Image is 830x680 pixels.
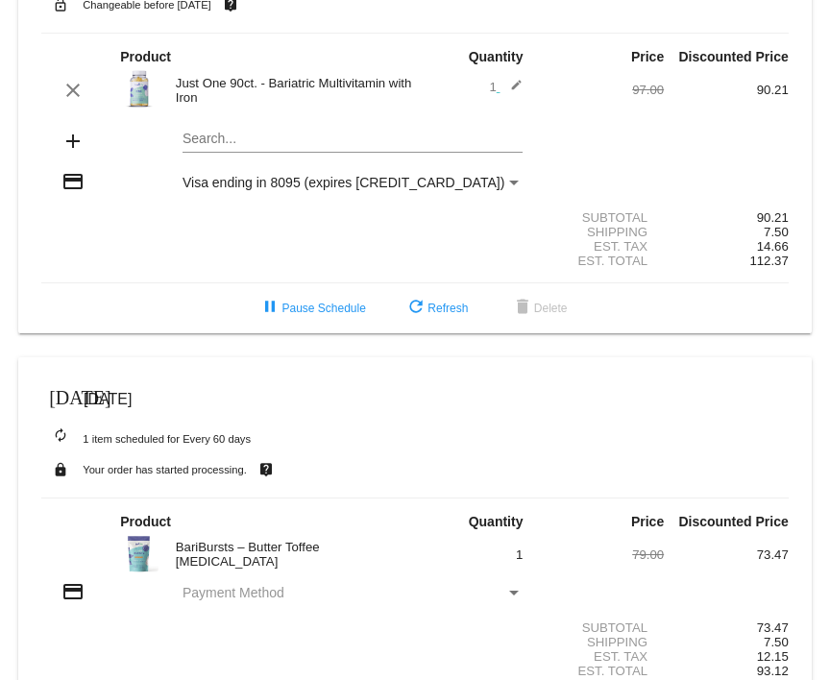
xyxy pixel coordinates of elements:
mat-icon: autorenew [49,425,72,448]
mat-icon: clear [61,79,85,102]
span: 1 [489,80,523,94]
div: 90.21 [664,83,789,97]
div: Est. Tax [540,649,665,664]
div: Est. Tax [540,239,665,254]
div: Subtotal [540,620,665,635]
span: Pause Schedule [258,302,365,315]
span: Payment Method [183,585,284,600]
mat-select: Payment Method [183,585,524,600]
button: Pause Schedule [243,291,380,326]
div: 73.47 [664,547,789,562]
strong: Quantity [469,49,524,64]
div: 97.00 [540,83,665,97]
mat-icon: add [61,130,85,153]
div: 73.47 [664,620,789,635]
div: Shipping [540,225,665,239]
div: Est. Total [540,254,665,268]
mat-icon: [DATE] [49,384,72,407]
span: 12.15 [757,649,789,664]
mat-icon: credit_card [61,170,85,193]
div: 79.00 [540,547,665,562]
strong: Price [631,49,664,64]
span: 112.37 [749,254,788,268]
mat-select: Payment Method [183,175,524,190]
div: Shipping [540,635,665,649]
span: [DATE] [84,391,132,407]
span: Delete [511,302,568,315]
div: Just One 90ct. - Bariatric Multivitamin with Iron [166,76,415,105]
strong: Discounted Price [678,514,788,529]
strong: Quantity [469,514,524,529]
div: Subtotal [540,210,665,225]
div: 90.21 [664,210,789,225]
mat-icon: refresh [404,297,427,320]
mat-icon: pause [258,297,281,320]
mat-icon: credit_card [61,580,85,603]
span: Visa ending in 8095 (expires [CREDIT_CARD_DATA]) [183,175,504,190]
mat-icon: edit [500,79,523,102]
strong: Price [631,514,664,529]
mat-icon: live_help [255,457,278,482]
span: 14.66 [757,239,789,254]
mat-icon: lock [49,457,72,482]
strong: Discounted Price [678,49,788,64]
strong: Product [120,49,171,64]
img: BariBurst-Butter-Toffee-Calcium-Citrate.webp [120,534,159,572]
small: Your order has started processing. [83,464,247,475]
strong: Product [120,514,171,529]
button: Delete [496,291,583,326]
span: 7.50 [764,635,789,649]
small: 1 item scheduled for Every 60 days [41,433,251,445]
div: BariBursts – Butter Toffee [MEDICAL_DATA] [166,540,415,569]
input: Search... [183,132,524,147]
mat-icon: delete [511,297,534,320]
span: Refresh [404,302,468,315]
button: Refresh [389,291,483,326]
img: JUST_ONE_90_CLEAR_SHADOW.webp [120,69,159,108]
span: 93.12 [757,664,789,678]
span: 7.50 [764,225,789,239]
span: 1 [516,547,523,562]
div: Est. Total [540,664,665,678]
